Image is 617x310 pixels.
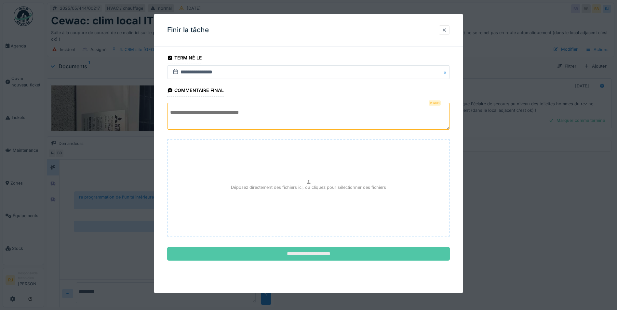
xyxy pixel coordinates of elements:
[443,65,450,79] button: Close
[167,53,202,64] div: Terminé le
[167,26,209,34] h3: Finir la tâche
[167,85,224,97] div: Commentaire final
[429,100,441,106] div: Requis
[231,184,386,190] p: Déposez directement des fichiers ici, ou cliquez pour sélectionner des fichiers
